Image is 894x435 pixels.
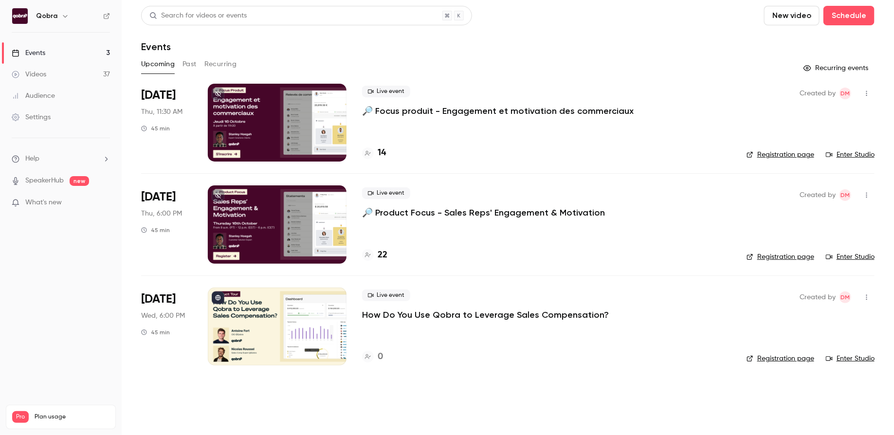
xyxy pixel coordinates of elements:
a: Registration page [747,354,814,363]
span: DM [841,291,850,303]
div: 45 min [141,328,170,336]
span: Live event [362,187,410,199]
span: Live event [362,290,410,301]
span: Help [25,154,39,164]
span: Pro [12,411,29,423]
div: Search for videos or events [149,11,247,21]
div: Videos [12,70,46,79]
button: New video [764,6,820,25]
div: 45 min [141,226,170,234]
li: help-dropdown-opener [12,154,110,164]
a: SpeakerHub [25,176,64,186]
span: DM [841,189,850,201]
span: DM [841,88,850,99]
div: Oct 16 Thu, 11:30 AM (Europe/Paris) [141,84,192,162]
span: [DATE] [141,189,176,205]
h4: 22 [378,249,387,262]
a: Registration page [747,252,814,262]
a: How Do You Use Qobra to Leverage Sales Compensation? [362,309,609,321]
span: What's new [25,198,62,208]
a: 🔎 Focus produit - Engagement et motivation des commerciaux [362,105,634,117]
span: Live event [362,86,410,97]
a: 🔎 Product Focus - Sales Reps' Engagement & Motivation [362,207,605,218]
iframe: Noticeable Trigger [98,199,110,207]
a: Enter Studio [826,150,875,160]
a: 22 [362,249,387,262]
span: [DATE] [141,88,176,103]
span: Dylan Manceau [839,291,851,303]
span: Created by [800,88,836,99]
div: Nov 5 Wed, 6:00 PM (Europe/Paris) [141,288,192,365]
a: Enter Studio [826,252,875,262]
div: Events [12,48,45,58]
span: Thu, 6:00 PM [141,209,182,218]
div: Oct 16 Thu, 6:00 PM (Europe/Paris) [141,185,192,263]
h4: 0 [378,350,383,363]
a: Enter Studio [826,354,875,363]
span: Plan usage [35,413,109,421]
span: Dylan Manceau [839,88,851,99]
span: Thu, 11:30 AM [141,107,182,117]
h6: Qobra [36,11,57,21]
div: Settings [12,112,51,122]
a: Registration page [747,150,814,160]
h4: 14 [378,146,386,160]
a: 0 [362,350,383,363]
h1: Events [141,41,171,53]
span: new [70,176,89,186]
span: [DATE] [141,291,176,307]
span: Created by [800,291,836,303]
button: Upcoming [141,56,175,72]
img: Qobra [12,8,28,24]
div: 45 min [141,125,170,132]
button: Recurring [204,56,237,72]
button: Recurring events [799,60,875,76]
span: Wed, 6:00 PM [141,311,185,321]
span: Dylan Manceau [839,189,851,201]
div: Audience [12,91,55,101]
button: Schedule [823,6,875,25]
a: 14 [362,146,386,160]
span: Created by [800,189,836,201]
button: Past [182,56,197,72]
